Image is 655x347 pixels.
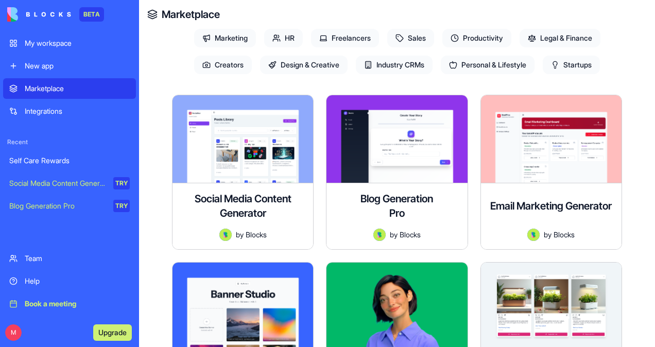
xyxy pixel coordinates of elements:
a: Social Media Content GeneratorTRY [3,173,136,194]
img: Avatar [219,229,232,241]
span: Blocks [554,229,575,240]
img: Avatar [527,229,540,241]
span: Sales [387,29,434,47]
a: Book a meeting [3,293,136,314]
a: Social Media Content GeneratorAvatarbyBlocks [172,95,314,250]
a: New app [3,56,136,76]
div: Marketplace [25,83,130,94]
a: My workspace [3,33,136,54]
span: by [236,229,244,240]
a: Upgrade [93,327,132,337]
div: Integrations [25,106,130,116]
a: Help [3,271,136,291]
a: Marketplace [3,78,136,99]
a: Blog Generation ProTRY [3,196,136,216]
span: Freelancers [311,29,379,47]
button: Upgrade [93,324,132,341]
div: TRY [113,177,130,189]
span: M [5,324,22,341]
div: Social Media Content Generator [9,178,106,188]
h4: Email Marketing Generator [490,199,612,213]
a: Team [3,248,136,269]
div: Help [25,276,130,286]
div: My workspace [25,38,130,48]
div: Book a meeting [25,299,130,309]
h4: Social Media Content Generator [181,192,305,220]
div: TRY [113,200,130,212]
span: Industry CRMs [356,56,433,74]
div: Self Care Rewards [9,155,130,166]
img: Avatar [373,229,386,241]
span: Marketing [194,29,256,47]
span: Creators [194,56,252,74]
a: Email Marketing GeneratorAvatarbyBlocks [480,95,622,250]
span: Recent [3,138,136,146]
h4: Blog Generation Pro [356,192,438,220]
span: by [390,229,398,240]
span: Legal & Finance [520,29,600,47]
a: Blog Generation ProAvatarbyBlocks [326,95,468,250]
a: Integrations [3,101,136,122]
span: Blocks [400,229,421,240]
span: HR [264,29,303,47]
a: BETA [7,7,104,22]
span: Startups [543,56,600,74]
img: logo [7,7,71,22]
div: BETA [79,7,104,22]
span: Personal & Lifestyle [441,56,535,74]
div: Blog Generation Pro [9,201,106,211]
span: Design & Creative [260,56,348,74]
div: New app [25,61,130,71]
span: by [544,229,551,240]
a: Self Care Rewards [3,150,136,171]
span: Blocks [246,229,267,240]
a: Marketplace [162,7,220,22]
div: Team [25,253,130,264]
span: Productivity [442,29,511,47]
